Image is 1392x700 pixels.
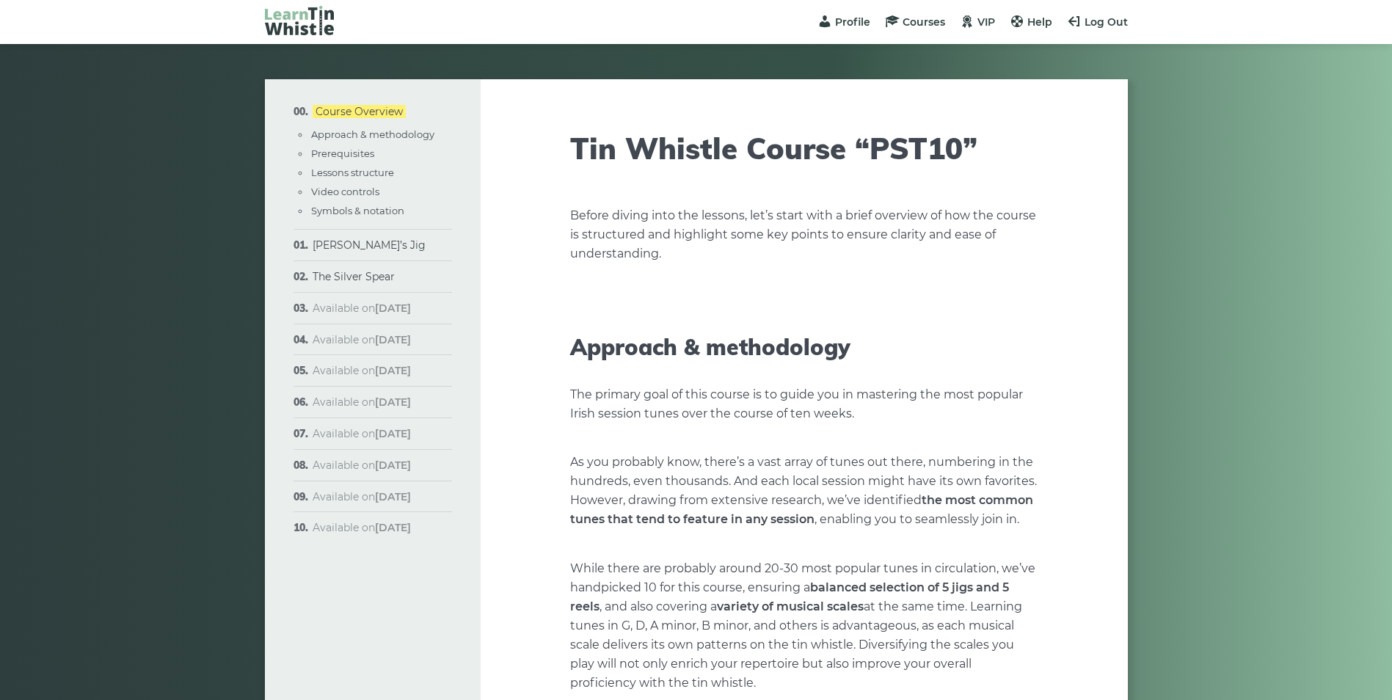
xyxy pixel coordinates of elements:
[311,186,379,197] a: Video controls
[375,395,411,409] strong: [DATE]
[311,128,434,140] a: Approach & methodology
[311,147,374,159] a: Prerequisites
[375,490,411,503] strong: [DATE]
[903,15,945,29] span: Courses
[570,206,1038,263] p: Before diving into the lessons, let’s start with a brief overview of how the course is structured...
[313,302,411,315] span: Available on
[885,15,945,29] a: Courses
[375,521,411,534] strong: [DATE]
[570,453,1038,529] p: As you probably know, there’s a vast array of tunes out there, numbering in the hundreds, even th...
[570,385,1038,423] p: The primary goal of this course is to guide you in mastering the most popular Irish session tunes...
[313,427,411,440] span: Available on
[835,15,870,29] span: Profile
[313,395,411,409] span: Available on
[313,333,411,346] span: Available on
[313,364,411,377] span: Available on
[311,167,394,178] a: Lessons structure
[375,302,411,315] strong: [DATE]
[313,270,395,283] a: The Silver Spear
[1067,15,1128,29] a: Log Out
[960,15,995,29] a: VIP
[313,521,411,534] span: Available on
[311,205,404,216] a: Symbols & notation
[1010,15,1052,29] a: Help
[977,15,995,29] span: VIP
[375,427,411,440] strong: [DATE]
[375,459,411,472] strong: [DATE]
[570,334,1038,360] h2: Approach & methodology
[570,559,1038,693] p: While there are probably around 20-30 most popular tunes in circulation, we’ve handpicked 10 for ...
[265,6,334,35] img: LearnTinWhistle.com
[375,364,411,377] strong: [DATE]
[313,459,411,472] span: Available on
[717,599,864,613] strong: variety of musical scales
[313,490,411,503] span: Available on
[570,131,1038,166] h1: Tin Whistle Course “PST10”
[1085,15,1128,29] span: Log Out
[1027,15,1052,29] span: Help
[313,238,426,252] a: [PERSON_NAME]’s Jig
[817,15,870,29] a: Profile
[313,105,406,118] a: Course Overview
[375,333,411,346] strong: [DATE]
